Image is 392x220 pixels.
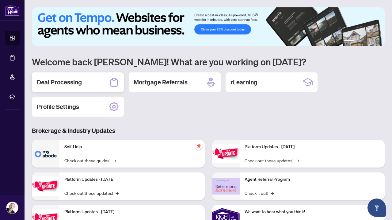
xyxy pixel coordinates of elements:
img: Platform Updates - September 16, 2025 [32,176,59,196]
p: Platform Updates - [DATE] [64,209,200,215]
span: → [113,157,116,164]
span: pushpin [195,142,202,150]
p: Platform Updates - [DATE] [245,144,380,150]
img: logo [5,5,20,16]
h2: Deal Processing [37,78,82,87]
button: 6 [376,40,379,42]
p: We want to hear what you think! [245,209,380,215]
a: Check out these updates!→ [245,157,299,164]
a: Check it out!→ [245,190,274,196]
p: Platform Updates - [DATE] [64,176,200,183]
button: 5 [371,40,374,42]
h1: Welcome back [PERSON_NAME]! What are you working on [DATE]? [32,56,385,68]
p: Agent Referral Program [245,176,380,183]
button: 1 [344,40,354,42]
img: Profile Icon [6,202,18,214]
h2: rLearning [230,78,257,87]
img: Self-Help [32,140,59,168]
button: 4 [366,40,369,42]
a: Check out these updates!→ [64,190,119,196]
span: → [271,190,274,196]
img: Agent Referral Program [212,178,240,195]
img: Slide 0 [32,7,385,46]
p: Self-Help [64,144,200,150]
span: → [296,157,299,164]
h2: Mortgage Referrals [134,78,188,87]
h3: Brokerage & Industry Updates [32,126,385,135]
a: Check out these guides!→ [64,157,116,164]
button: 2 [356,40,359,42]
img: Platform Updates - June 23, 2025 [212,144,240,163]
button: Open asap [367,199,386,217]
span: → [116,190,119,196]
button: 3 [361,40,364,42]
h2: Profile Settings [37,102,79,111]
